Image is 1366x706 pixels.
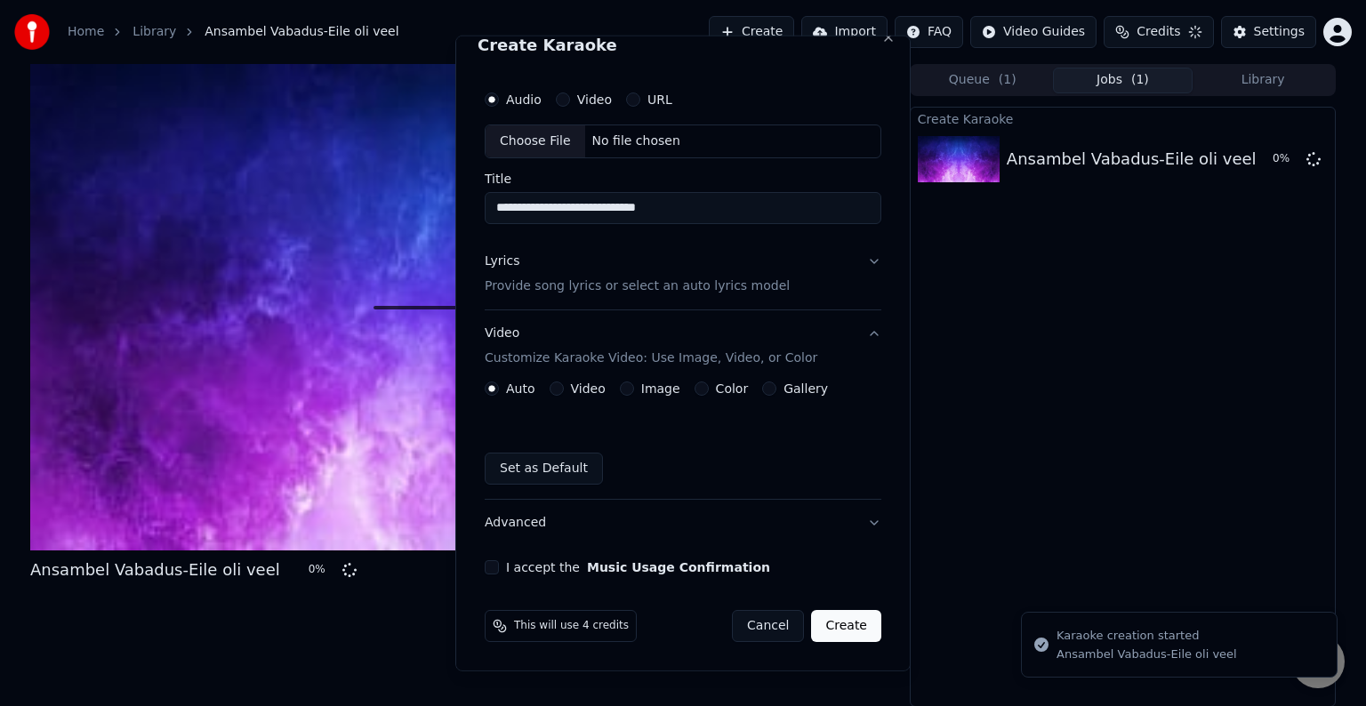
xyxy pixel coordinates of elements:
[647,93,672,106] label: URL
[506,93,542,106] label: Audio
[514,619,629,633] span: This will use 4 credits
[577,93,612,106] label: Video
[506,561,770,574] label: I accept the
[585,132,687,150] div: No file chosen
[571,382,606,395] label: Video
[783,382,828,395] label: Gallery
[485,349,817,367] p: Customize Karaoke Video: Use Image, Video, or Color
[485,253,519,270] div: Lyrics
[485,310,881,381] button: VideoCustomize Karaoke Video: Use Image, Video, or Color
[587,561,770,574] button: I accept the
[485,500,881,546] button: Advanced
[485,238,881,309] button: LyricsProvide song lyrics or select an auto lyrics model
[485,381,881,499] div: VideoCustomize Karaoke Video: Use Image, Video, or Color
[732,610,804,642] button: Cancel
[506,382,535,395] label: Auto
[485,453,603,485] button: Set as Default
[811,610,881,642] button: Create
[716,382,749,395] label: Color
[641,382,680,395] label: Image
[485,172,881,185] label: Title
[485,325,817,367] div: Video
[485,277,790,295] p: Provide song lyrics or select an auto lyrics model
[478,37,888,53] h2: Create Karaoke
[486,125,585,157] div: Choose File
